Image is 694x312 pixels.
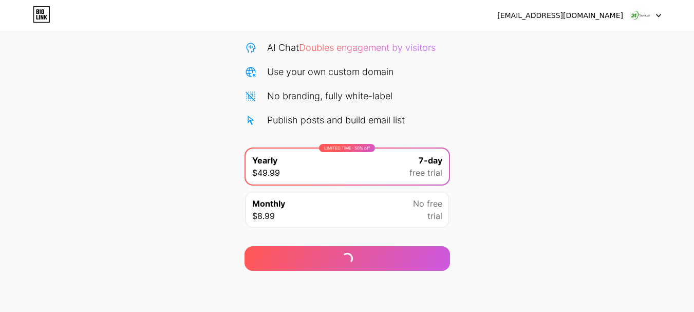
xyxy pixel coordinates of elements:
div: AI Chat [267,41,436,54]
span: trial [427,210,442,222]
span: No free [413,197,442,210]
span: $49.99 [252,167,280,179]
div: No branding, fully white-label [267,89,392,103]
div: LIMITED TIME : 50% off [319,144,375,152]
span: Yearly [252,154,277,167]
div: Use your own custom domain [267,65,393,79]
span: Doubles engagement by visitors [299,42,436,53]
img: iphone17series [631,6,650,25]
span: Monthly [252,197,285,210]
span: free trial [409,167,442,179]
span: $8.99 [252,210,275,222]
span: 7-day [419,154,442,167]
div: [EMAIL_ADDRESS][DOMAIN_NAME] [497,10,623,21]
div: Publish posts and build email list [267,113,405,127]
